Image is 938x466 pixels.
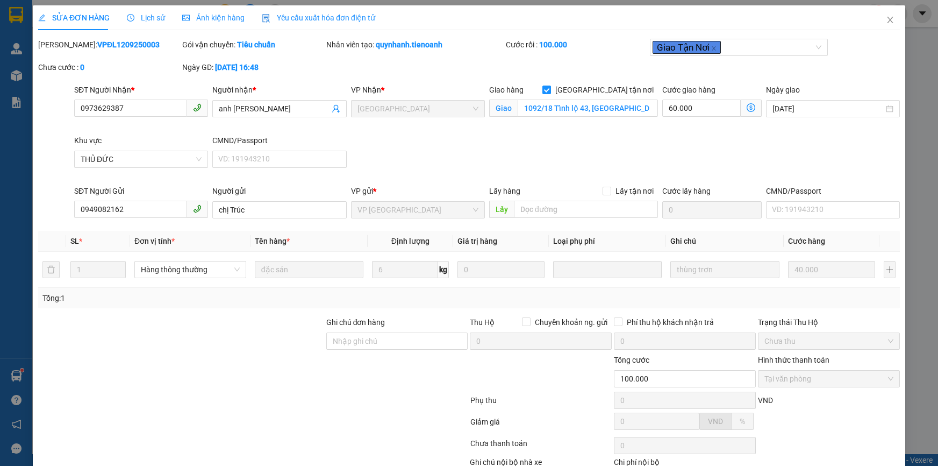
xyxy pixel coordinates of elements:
div: CMND/Passport [212,135,346,146]
label: Hình thức thanh toán [758,356,829,364]
th: Ghi chú [666,231,783,252]
input: Ghi chú đơn hàng [326,333,468,350]
span: Giá trị hàng [457,237,497,245]
span: Yêu cầu xuất hóa đơn điện tử [262,13,375,22]
span: Định lượng [391,237,429,245]
div: Cước rồi : [506,39,648,51]
span: VP Đà Lạt [357,202,478,218]
span: Lịch sử [127,13,165,22]
span: SL [70,237,79,245]
button: delete [42,261,60,278]
div: Trạng thái Thu Hộ [758,316,900,328]
b: VPĐL1209250003 [97,40,160,49]
span: VND [708,417,723,426]
div: CMND/Passport [766,185,900,197]
div: Người nhận [212,84,346,96]
div: Người gửi [212,185,346,197]
div: Chưa cước : [38,61,180,73]
span: Lấy tận nơi [611,185,658,197]
span: Tại văn phòng [764,371,893,387]
span: Chưa thu [764,333,893,349]
div: Phụ thu [469,394,613,413]
b: Tiêu chuẩn [237,40,275,49]
div: Khu vực [74,135,208,146]
span: Đơn vị tính [134,237,175,245]
span: Tổng cước [614,356,649,364]
div: Gói vận chuyển: [182,39,324,51]
div: Tổng: 1 [42,292,362,304]
input: Ghi Chú [670,261,779,278]
span: Lấy hàng [489,187,520,195]
button: Close [875,5,905,36]
button: plus [884,261,896,278]
span: THỦ ĐỨC [81,151,202,167]
b: [DATE] 16:48 [215,63,259,72]
th: Loại phụ phí [549,231,666,252]
input: VD: Bàn, Ghế [255,261,363,278]
span: user-add [332,104,340,113]
label: Ngày giao [766,86,800,94]
input: Giao tận nơi [518,100,658,117]
span: Lấy [489,201,514,218]
div: [PERSON_NAME]: [38,39,180,51]
span: % [740,417,745,426]
input: 0 [788,261,876,278]
div: Chưa thanh toán [469,437,613,456]
span: clock-circle [127,14,134,22]
input: Cước lấy hàng [662,201,762,218]
span: Ảnh kiện hàng [182,13,245,22]
span: kg [438,261,449,278]
span: Thủ Đức [357,101,478,117]
span: Hàng thông thường [141,262,240,278]
span: edit [38,14,46,22]
img: icon [262,14,270,23]
b: 100.000 [539,40,567,49]
div: VP gửi [351,185,485,197]
div: Ngày GD: [182,61,324,73]
span: Thu Hộ [470,318,495,327]
span: Giao hàng [489,86,524,94]
input: Ngày giao [772,103,884,115]
div: SĐT Người Nhận [74,84,208,96]
span: phone [193,204,202,213]
div: SĐT Người Gửi [74,185,208,197]
span: VP Nhận [351,86,381,94]
span: picture [182,14,190,22]
div: Nhân viên tạo: [326,39,504,51]
input: 0 [457,261,545,278]
span: phone [193,103,202,112]
span: SỬA ĐƠN HÀNG [38,13,110,22]
span: dollar-circle [747,103,755,112]
input: Cước giao hàng [662,100,741,117]
label: Ghi chú đơn hàng [326,318,385,327]
label: Cước lấy hàng [662,187,711,195]
div: Giảm giá [469,416,613,435]
span: [GEOGRAPHIC_DATA] tận nơi [551,84,658,96]
input: Dọc đường [514,201,658,218]
b: 0 [80,63,84,72]
span: close [886,16,894,24]
span: Chuyển khoản ng. gửi [531,316,612,328]
span: close [711,46,717,51]
span: Giao [489,100,518,117]
span: Giao Tận Nơi [653,41,721,54]
span: Tên hàng [255,237,290,245]
span: Phí thu hộ khách nhận trả [622,316,718,328]
b: quynhanh.tienoanh [376,40,442,49]
span: Cước hàng [788,237,825,245]
span: VND [758,396,773,405]
label: Cước giao hàng [662,86,715,94]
